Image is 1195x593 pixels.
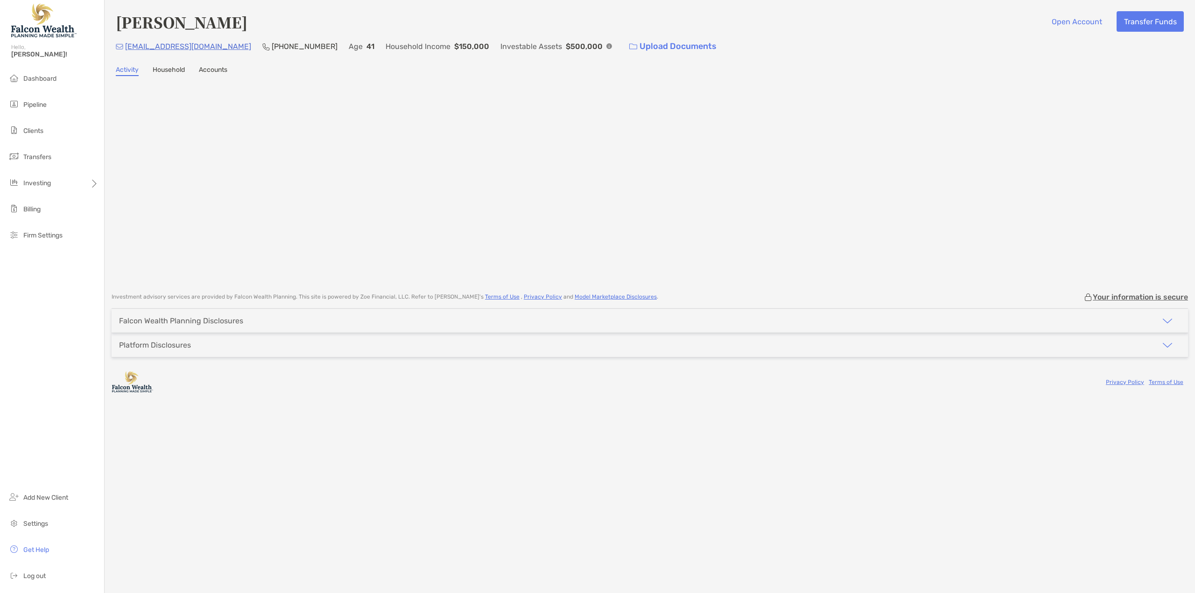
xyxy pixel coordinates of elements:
p: Investment advisory services are provided by Falcon Wealth Planning . This site is powered by Zoe... [112,293,658,300]
button: Open Account [1044,11,1109,32]
img: company logo [112,371,154,392]
p: [EMAIL_ADDRESS][DOMAIN_NAME] [125,41,251,52]
span: Transfers [23,153,51,161]
a: Activity [116,66,139,76]
img: Info Icon [606,43,612,49]
p: 41 [366,41,374,52]
p: $150,000 [454,41,489,52]
p: Your information is secure [1093,293,1188,301]
img: settings icon [8,517,20,529]
div: Platform Disclosures [119,341,191,349]
img: logout icon [8,570,20,581]
a: Privacy Policy [1106,379,1144,385]
span: Log out [23,572,46,580]
span: Dashboard [23,75,56,83]
p: [PHONE_NUMBER] [272,41,337,52]
p: Household Income [386,41,450,52]
div: Falcon Wealth Planning Disclosures [119,316,243,325]
img: transfers icon [8,151,20,162]
p: $500,000 [566,41,603,52]
img: button icon [629,43,637,50]
a: Household [153,66,185,76]
span: Clients [23,127,43,135]
img: pipeline icon [8,98,20,110]
span: Get Help [23,546,49,554]
img: Phone Icon [262,43,270,50]
img: get-help icon [8,544,20,555]
img: Email Icon [116,44,123,49]
img: clients icon [8,125,20,136]
img: add_new_client icon [8,491,20,502]
a: Terms of Use [485,293,520,300]
span: [PERSON_NAME]! [11,50,98,58]
span: Add New Client [23,494,68,502]
a: Upload Documents [623,36,723,56]
span: Billing [23,205,41,213]
img: dashboard icon [8,72,20,84]
img: icon arrow [1162,340,1173,351]
span: Pipeline [23,101,47,109]
button: Transfer Funds [1117,11,1184,32]
img: investing icon [8,177,20,188]
a: Privacy Policy [524,293,562,300]
h4: [PERSON_NAME] [116,11,247,33]
span: Firm Settings [23,231,63,239]
img: firm-settings icon [8,229,20,240]
img: Falcon Wealth Planning Logo [11,4,77,37]
img: icon arrow [1162,315,1173,327]
p: Age [349,41,363,52]
p: Investable Assets [500,41,562,52]
a: Accounts [199,66,227,76]
a: Terms of Use [1149,379,1183,385]
span: Investing [23,179,51,187]
a: Model Marketplace Disclosures [575,293,657,300]
img: billing icon [8,203,20,214]
span: Settings [23,520,48,528]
